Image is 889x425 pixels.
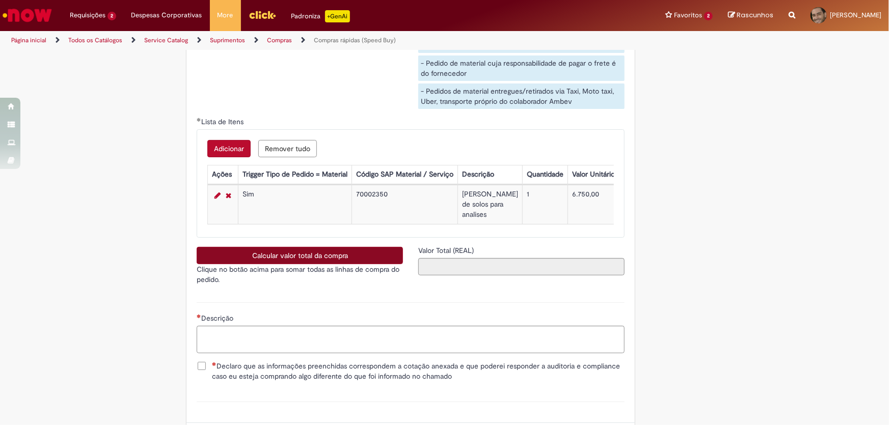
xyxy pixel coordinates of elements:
[737,10,773,20] span: Rascunhos
[418,83,625,109] div: - Pedidos de material entregues/retirados via Taxi, Moto taxi, Uber, transporte próprio do colabo...
[210,36,245,44] a: Suprimentos
[267,36,292,44] a: Compras
[197,326,625,353] textarea: Descrição
[201,117,246,126] span: Lista de Itens
[207,140,251,157] button: Add a row for Lista de Itens
[523,185,568,224] td: 1
[728,11,773,20] a: Rascunhos
[523,165,568,184] th: Quantidade
[8,31,585,50] ul: Trilhas de página
[238,185,352,224] td: Sim
[568,185,619,224] td: 6.750,00
[314,36,396,44] a: Compras rápidas (Speed Buy)
[218,10,233,20] span: More
[197,247,403,264] button: Calcular valor total da compra
[212,189,223,202] a: Editar Linha 1
[674,10,702,20] span: Favoritos
[568,165,619,184] th: Valor Unitário
[238,165,352,184] th: Trigger Tipo de Pedido = Material
[352,185,458,224] td: 70002350
[291,10,350,22] div: Padroniza
[70,10,105,20] span: Requisições
[197,264,403,285] p: Clique no botão acima para somar todas as linhas de compra do pedido.
[197,118,201,122] span: Obrigatório Preenchido
[197,314,201,318] span: Necessários
[325,10,350,22] p: +GenAi
[201,314,235,323] span: Descrição
[830,11,881,19] span: [PERSON_NAME]
[458,185,523,224] td: [PERSON_NAME] de solos para analises
[249,7,276,22] img: click_logo_yellow_360x200.png
[418,258,625,275] input: Valor Total (REAL)
[107,12,116,20] span: 2
[212,361,625,381] span: Declaro que as informações preenchidas correspondem a cotação anexada e que poderei responder a a...
[704,12,713,20] span: 2
[418,55,625,81] div: - Pedido de material cuja responsabilidade de pagar o frete é do fornecedor
[68,36,122,44] a: Todos os Catálogos
[418,245,476,256] label: Somente leitura - Valor Total (REAL)
[11,36,46,44] a: Página inicial
[352,165,458,184] th: Código SAP Material / Serviço
[212,362,217,366] span: Necessários
[458,165,523,184] th: Descrição
[223,189,234,202] a: Remover linha 1
[144,36,188,44] a: Service Catalog
[131,10,202,20] span: Despesas Corporativas
[258,140,317,157] button: Remove all rows for Lista de Itens
[418,246,476,255] span: Somente leitura - Valor Total (REAL)
[1,5,53,25] img: ServiceNow
[208,165,238,184] th: Ações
